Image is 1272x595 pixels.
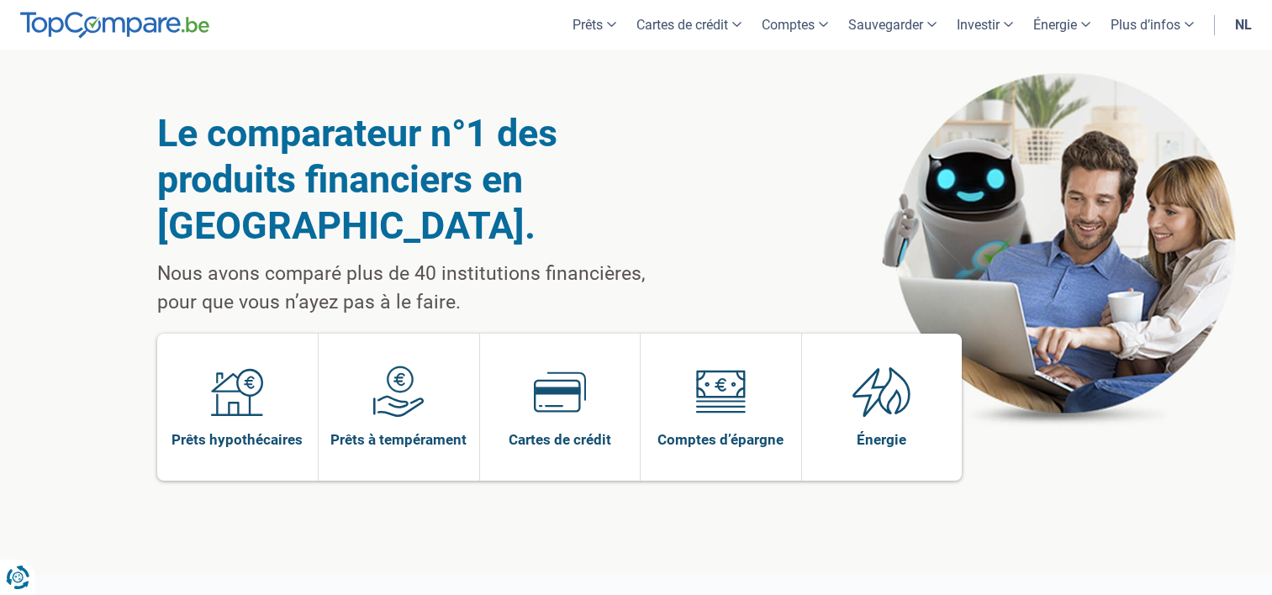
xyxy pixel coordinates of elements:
[641,334,801,481] a: Comptes d’épargne Comptes d’épargne
[509,430,611,449] span: Cartes de crédit
[157,260,684,317] p: Nous avons comparé plus de 40 institutions financières, pour que vous n’ayez pas à le faire.
[330,430,467,449] span: Prêts à tempérament
[657,430,784,449] span: Comptes d’épargne
[857,430,906,449] span: Énergie
[157,334,319,481] a: Prêts hypothécaires Prêts hypothécaires
[319,334,479,481] a: Prêts à tempérament Prêts à tempérament
[211,366,263,418] img: Prêts hypothécaires
[172,430,303,449] span: Prêts hypothécaires
[480,334,641,481] a: Cartes de crédit Cartes de crédit
[157,110,684,249] h1: Le comparateur n°1 des produits financiers en [GEOGRAPHIC_DATA].
[20,12,209,39] img: HautComparer
[372,366,425,418] img: Prêts à tempérament
[534,366,586,418] img: Cartes de crédit
[852,366,911,418] img: Énergie
[694,366,747,418] img: Comptes d’épargne
[802,334,963,481] a: Énergie Énergie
